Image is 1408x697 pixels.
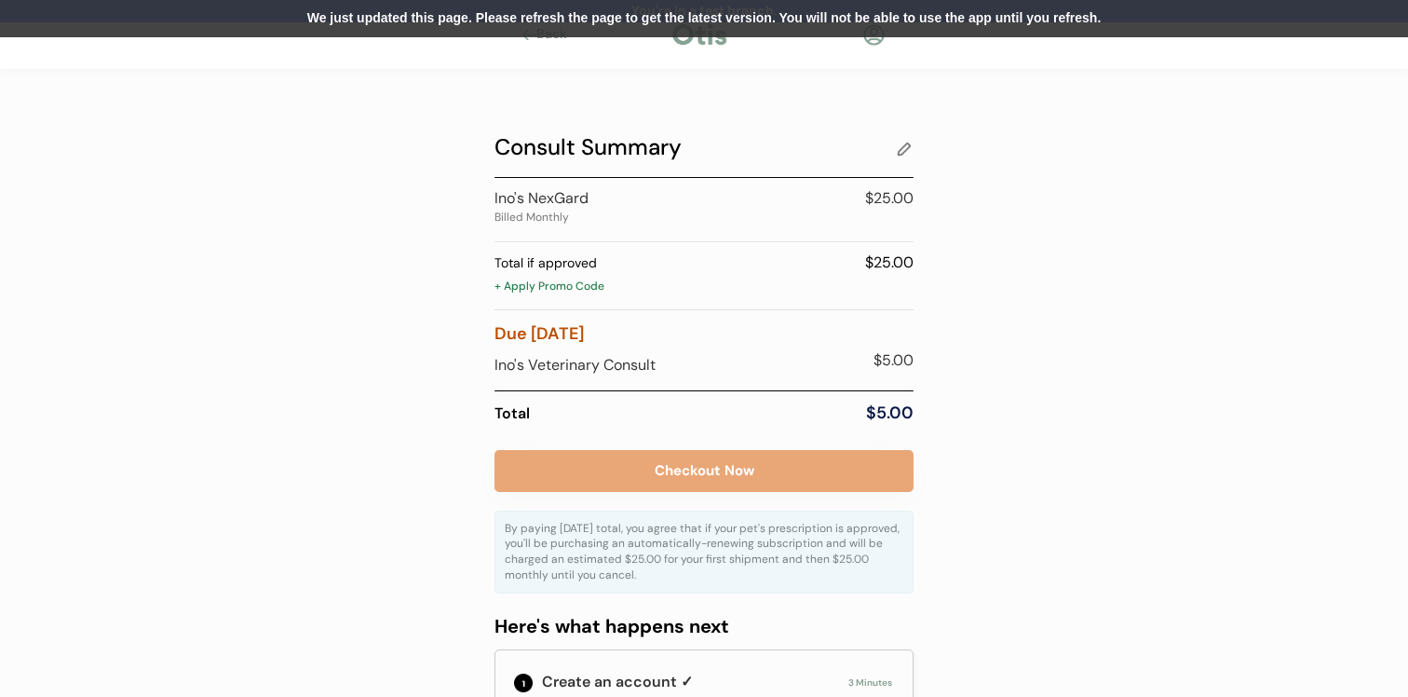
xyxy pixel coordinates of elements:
div: $5.00 [820,401,914,426]
button: Checkout Now [494,450,914,492]
div: $25.00 [820,187,914,210]
div: Billed Monthly [494,212,588,223]
div: + Apply Promo Code [494,279,914,297]
div: Here's what happens next [494,612,914,640]
div: Create an account ✓ [542,671,822,693]
div: 3 Minutes [822,676,892,690]
div: By paying [DATE] total, you agree that if your pet's prescription is approved, you'll be purchasi... [505,521,903,583]
div: Consult Summary [494,130,895,164]
div: $25.00 [597,252,914,274]
div: Total if approved [494,253,597,273]
div: Ino's Veterinary Consult [494,349,820,381]
div: $5.00 [820,349,914,372]
div: Due [DATE] [494,320,914,349]
div: Ino's NexGard [494,187,811,210]
div: Total [494,401,820,427]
